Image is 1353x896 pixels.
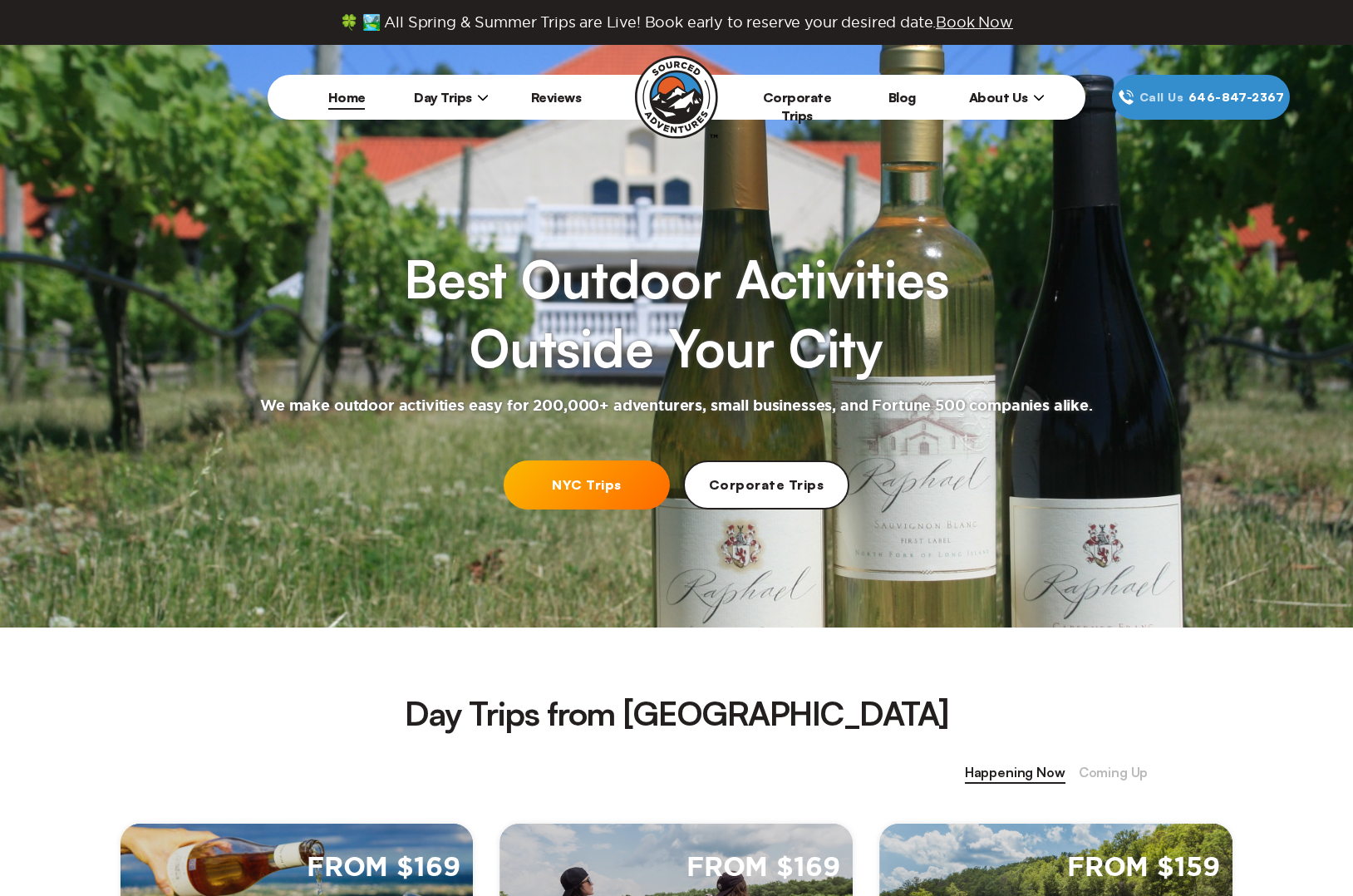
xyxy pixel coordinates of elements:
span: About Us [969,89,1045,106]
span: 🍀 🏞️ All Spring & Summer Trips are Live! Book early to reserve your desired date. [340,13,1013,32]
span: Book Now [936,14,1013,30]
h2: We make outdoor activities easy for 200,000+ adventurers, small businesses, and Fortune 500 compa... [260,396,1093,416]
span: From $169 [307,850,460,886]
span: 646‍-847‍-2367 [1188,88,1284,106]
span: From $159 [1067,850,1220,886]
a: Home [328,89,366,106]
a: Blog [888,89,916,106]
img: Sourced Adventures company logo [635,56,718,139]
a: Corporate Trips [763,89,832,124]
span: Call Us [1134,88,1188,106]
span: Happening Now [965,762,1065,784]
a: Corporate Trips [683,460,849,510]
span: Day Trips [414,89,489,106]
h1: Best Outdoor Activities Outside Your City [404,244,949,383]
a: NYC Trips [504,460,670,510]
a: Reviews [531,89,582,106]
a: Call Us646‍-847‍-2367 [1112,75,1290,120]
span: Coming Up [1079,762,1149,784]
span: From $169 [686,850,840,886]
